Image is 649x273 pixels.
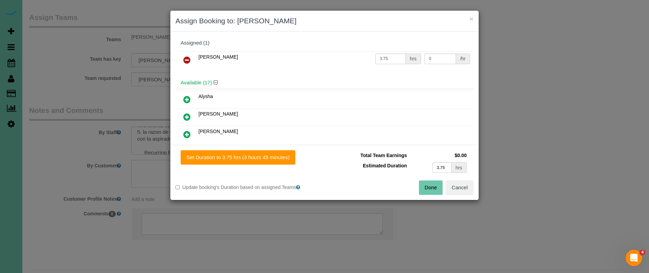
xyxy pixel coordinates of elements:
[406,54,421,64] div: hrs
[181,80,468,86] h4: Available (17)
[198,129,238,134] span: [PERSON_NAME]
[469,15,474,22] button: ×
[181,150,295,165] button: Set Duration to 3.75 hrs (3 hours 45 minutes)
[198,111,238,117] span: [PERSON_NAME]
[419,180,443,195] button: Done
[198,94,213,99] span: Alysha
[175,185,180,189] input: Update booking's Duration based on assigned Teams
[175,184,319,191] label: Update booking's Duration based on assigned Teams
[640,250,645,255] span: 4
[446,180,474,195] button: Cancel
[175,16,474,26] h3: Assign Booking to: [PERSON_NAME]
[181,40,468,46] div: Assigned (1)
[626,250,642,266] iframe: Intercom live chat
[198,54,238,60] span: [PERSON_NAME]
[330,150,409,161] td: Total Team Earnings
[452,162,467,173] div: hrs
[409,150,468,161] td: $0.00
[456,54,470,64] div: /hr
[363,163,407,168] span: Estimated Duration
